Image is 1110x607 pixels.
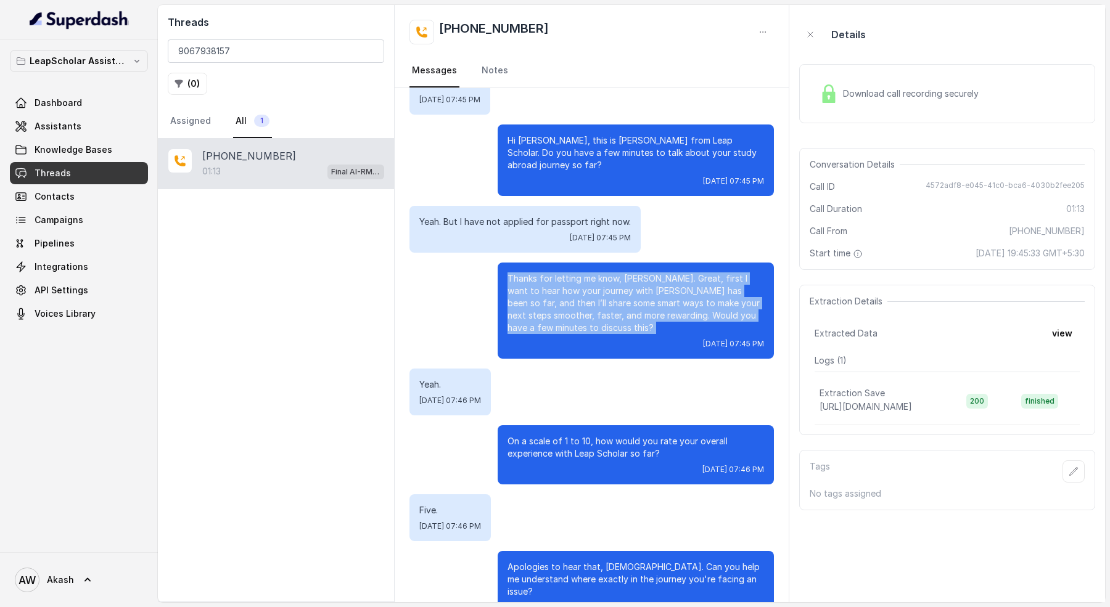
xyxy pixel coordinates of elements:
[479,54,511,88] a: Notes
[30,10,129,30] img: light.svg
[168,105,384,138] nav: Tabs
[1021,394,1058,409] span: finished
[810,487,1085,500] p: No tags assigned
[926,181,1085,193] span: 4572adf8-e045-41c0-bca6-4030b2fee205
[10,563,148,597] a: Akash
[35,261,88,273] span: Integrations
[10,50,148,72] button: LeapScholar Assistant
[843,88,984,100] span: Download call recording securely
[10,139,148,161] a: Knowledge Bases
[233,105,272,138] a: All1
[47,574,74,586] span: Akash
[331,166,380,178] p: Final AI-RM - Exam Not Yet Decided
[1009,225,1085,237] span: [PHONE_NUMBER]
[702,465,764,475] span: [DATE] 07:46 PM
[35,284,88,296] span: API Settings
[10,209,148,231] a: Campaigns
[703,176,764,186] span: [DATE] 07:45 PM
[10,256,148,278] a: Integrations
[10,279,148,301] a: API Settings
[815,327,878,340] span: Extracted Data
[10,232,148,255] a: Pipelines
[168,73,207,95] button: (0)
[966,394,988,409] span: 200
[35,308,96,320] span: Voices Library
[810,295,887,308] span: Extraction Details
[810,181,835,193] span: Call ID
[810,460,830,483] p: Tags
[820,387,885,399] p: Extraction Save
[18,574,36,587] text: AW
[419,396,481,405] span: [DATE] 07:46 PM
[35,144,112,156] span: Knowledge Bases
[508,272,764,334] p: Thanks for letting me know, [PERSON_NAME]. Great, first I want to hear how your journey with [PER...
[439,20,549,44] h2: [PHONE_NUMBER]
[35,167,71,179] span: Threads
[35,237,75,250] span: Pipelines
[409,54,774,88] nav: Tabs
[810,225,847,237] span: Call From
[10,303,148,325] a: Voices Library
[810,158,900,171] span: Conversation Details
[419,216,631,228] p: Yeah. But I have not applied for passport right now.
[419,521,481,531] span: [DATE] 07:46 PM
[168,15,384,30] h2: Threads
[820,401,912,412] span: [URL][DOMAIN_NAME]
[831,27,866,42] p: Details
[1066,203,1085,215] span: 01:13
[35,190,75,203] span: Contacts
[202,149,296,163] p: [PHONE_NUMBER]
[35,214,83,226] span: Campaigns
[30,54,128,68] p: LeapScholar Assistant
[168,105,213,138] a: Assigned
[35,97,82,109] span: Dashboard
[419,95,480,105] span: [DATE] 07:45 PM
[202,165,221,177] p: 01:13
[820,84,838,103] img: Lock Icon
[35,120,81,132] span: Assistants
[168,39,384,63] input: Search by Call ID or Phone Number
[419,504,481,516] p: Five.
[254,115,269,127] span: 1
[508,561,764,598] p: Apologies to hear that, [DEMOGRAPHIC_DATA]. Can you help me understand where exactly in the journ...
[508,134,764,171] p: Hi [PERSON_NAME], this is [PERSON_NAME] from Leap Scholar. Do you have a few minutes to talk abou...
[409,54,459,88] a: Messages
[976,247,1085,259] span: [DATE] 19:45:33 GMT+5:30
[703,339,764,349] span: [DATE] 07:45 PM
[419,378,481,391] p: Yeah.
[10,185,148,208] a: Contacts
[570,233,631,243] span: [DATE] 07:45 PM
[508,435,764,460] p: On a scale of 1 to 10, how would you rate your overall experience with Leap Scholar so far?
[10,92,148,114] a: Dashboard
[810,203,862,215] span: Call Duration
[1045,322,1080,344] button: view
[10,162,148,184] a: Threads
[810,247,865,259] span: Start time
[815,354,1080,367] p: Logs ( 1 )
[10,115,148,137] a: Assistants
